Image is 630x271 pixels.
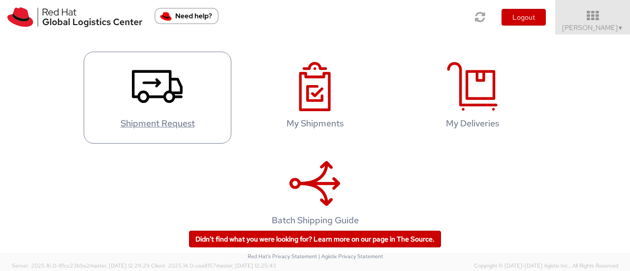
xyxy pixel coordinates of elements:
[155,8,219,24] button: Need help?
[562,23,624,32] span: [PERSON_NAME]
[502,9,546,26] button: Logout
[241,52,389,144] a: My Shipments
[618,24,624,32] span: ▼
[252,119,378,128] h4: My Shipments
[474,262,618,270] span: Copyright © [DATE]-[DATE] Agistix Inc., All Rights Reserved
[409,119,536,128] h4: My Deliveries
[84,52,231,144] a: Shipment Request
[241,149,389,241] a: Batch Shipping Guide
[94,119,221,128] h4: Shipment Request
[7,7,142,27] img: rh-logistics-00dfa346123c4ec078e1.svg
[189,231,441,247] a: Didn't find what you were looking for? Learn more on our page in The Source.
[399,52,546,144] a: My Deliveries
[252,215,378,225] h4: Batch Shipping Guide
[216,262,276,269] span: master, [DATE] 12:25:43
[318,253,383,260] a: | Agistix Privacy Statement
[12,262,150,269] span: Server: 2025.16.0-1ffcc23b9e2
[151,262,276,269] span: Client: 2025.14.0-cea8157
[90,262,150,269] span: master, [DATE] 12:29:29
[248,253,317,260] a: Red Hat's Privacy Statement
